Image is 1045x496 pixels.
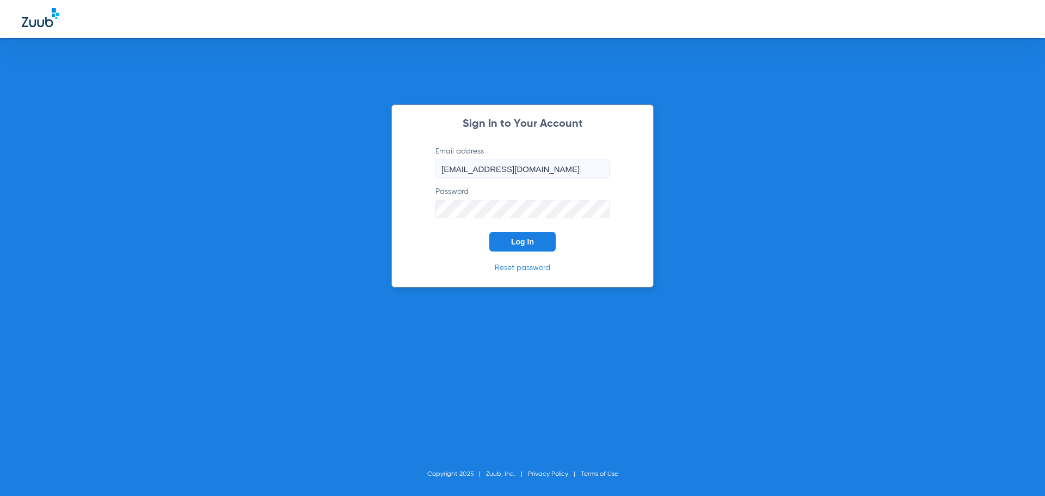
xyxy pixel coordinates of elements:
[528,471,568,477] a: Privacy Policy
[435,200,610,218] input: Password
[489,232,556,252] button: Log In
[419,119,626,130] h2: Sign In to Your Account
[435,160,610,178] input: Email address
[511,237,534,246] span: Log In
[486,469,528,480] li: Zuub, Inc.
[581,471,618,477] a: Terms of Use
[435,186,610,218] label: Password
[22,8,59,27] img: Zuub Logo
[495,264,550,272] a: Reset password
[991,444,1045,496] iframe: Chat Widget
[435,146,610,178] label: Email address
[427,469,486,480] li: Copyright 2025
